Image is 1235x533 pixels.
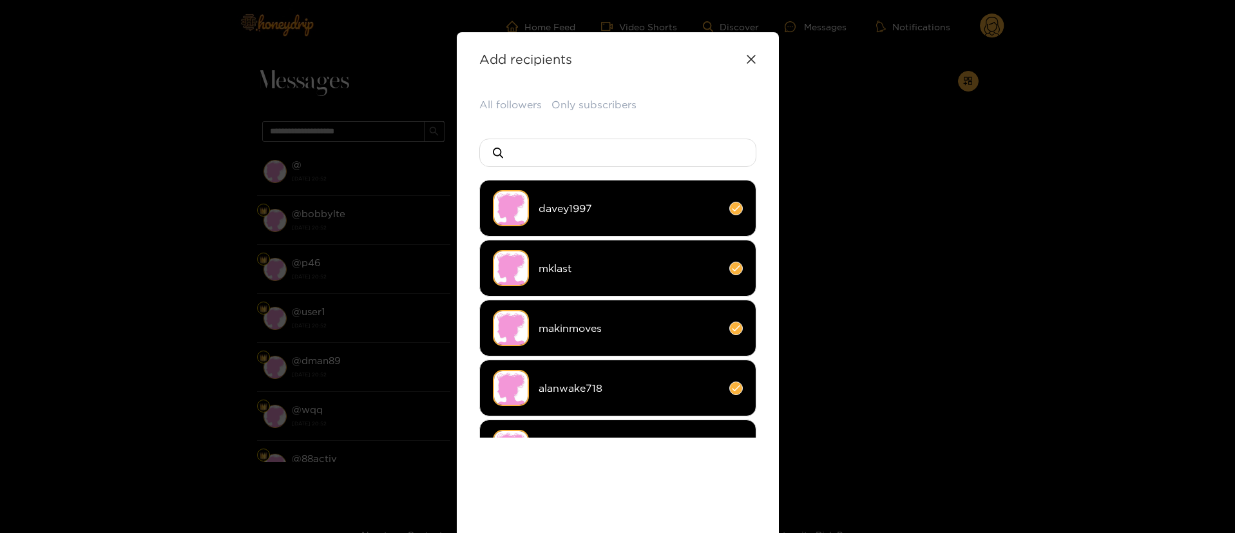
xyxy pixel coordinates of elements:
[493,430,529,466] img: no-avatar.png
[539,261,720,276] span: mklast
[493,370,529,406] img: no-avatar.png
[493,250,529,286] img: no-avatar.png
[479,52,572,66] strong: Add recipients
[493,310,529,346] img: no-avatar.png
[479,97,542,112] button: All followers
[539,201,720,216] span: davey1997
[539,321,720,336] span: makinmoves
[551,97,637,112] button: Only subscribers
[539,381,720,396] span: alanwake718
[493,190,529,226] img: no-avatar.png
